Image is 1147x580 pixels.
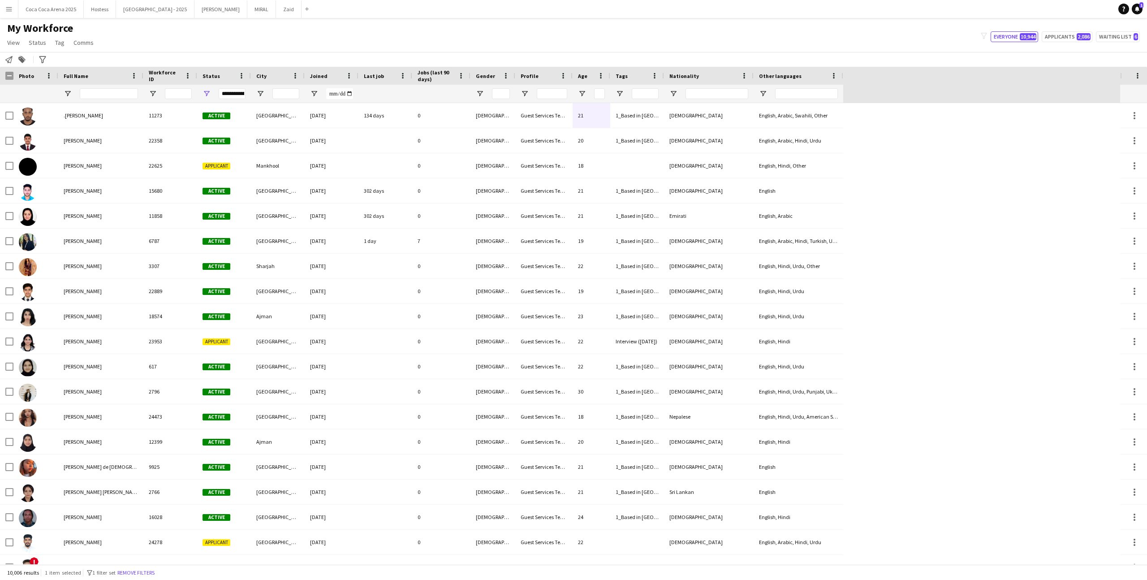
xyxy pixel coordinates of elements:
[669,73,699,79] span: Nationality
[1132,4,1143,14] a: 1
[4,54,14,65] app-action-btn: Notify workforce
[664,329,754,354] div: [DEMOGRAPHIC_DATA]
[573,505,610,529] div: 24
[251,530,305,554] div: [GEOGRAPHIC_DATA]
[470,354,515,379] div: [DEMOGRAPHIC_DATA]
[305,103,358,128] div: [DATE]
[19,283,37,301] img: Aahil Anwar
[594,88,605,99] input: Age Filter Input
[754,229,843,253] div: English, Arabic, Hindi, Turkish, Urdu
[412,304,470,329] div: 0
[515,304,573,329] div: Guest Services Team
[7,39,20,47] span: View
[4,37,23,48] a: View
[305,454,358,479] div: [DATE]
[515,354,573,379] div: Guest Services Team
[578,73,587,79] span: Age
[251,279,305,303] div: [GEOGRAPHIC_DATA]
[305,203,358,228] div: [DATE]
[412,279,470,303] div: 0
[470,404,515,429] div: [DEMOGRAPHIC_DATA]
[664,530,754,554] div: [DEMOGRAPHIC_DATA]
[305,279,358,303] div: [DATE]
[29,39,46,47] span: Status
[610,379,664,404] div: 1_Based in [GEOGRAPHIC_DATA], 2_English Level = 2/3 Good
[664,128,754,153] div: [DEMOGRAPHIC_DATA]
[412,454,470,479] div: 0
[1134,33,1138,40] span: 6
[610,254,664,278] div: 1_Based in [GEOGRAPHIC_DATA]/[GEOGRAPHIC_DATA]/Ajman, 2_English Level = 3/3 Excellent
[64,137,102,144] span: [PERSON_NAME]
[537,88,567,99] input: Profile Filter Input
[412,329,470,354] div: 0
[476,73,495,79] span: Gender
[573,128,610,153] div: 20
[143,429,197,454] div: 12399
[73,39,94,47] span: Comms
[573,254,610,278] div: 22
[470,480,515,504] div: [DEMOGRAPHIC_DATA]
[203,73,220,79] span: Status
[573,229,610,253] div: 19
[754,480,843,504] div: English
[669,90,677,98] button: Open Filter Menu
[686,88,748,99] input: Nationality Filter Input
[143,153,197,178] div: 22625
[515,153,573,178] div: Guest Services Team
[515,279,573,303] div: Guest Services Team
[256,73,267,79] span: City
[251,128,305,153] div: [GEOGRAPHIC_DATA]
[664,103,754,128] div: [DEMOGRAPHIC_DATA]
[412,153,470,178] div: 0
[64,438,102,445] span: [PERSON_NAME]
[19,73,34,79] span: Photo
[358,203,412,228] div: 302 days
[251,354,305,379] div: [GEOGRAPHIC_DATA]
[515,329,573,354] div: Guest Services Team
[143,178,197,203] div: 15680
[412,505,470,529] div: 0
[754,555,843,580] div: English, Arabic
[754,279,843,303] div: English, Hindi, Urdu
[70,37,97,48] a: Comms
[515,404,573,429] div: Guest Services Team
[610,178,664,203] div: 1_Based in [GEOGRAPHIC_DATA], 2_English Level = 2/3 Good
[143,128,197,153] div: 22358
[203,364,230,370] span: Active
[418,69,454,82] span: Jobs (last 90 days)
[143,505,197,529] div: 16028
[64,413,102,420] span: [PERSON_NAME]
[256,90,264,98] button: Open Filter Menu
[664,429,754,454] div: [DEMOGRAPHIC_DATA]
[610,555,664,580] div: 1_Based in [GEOGRAPHIC_DATA], 2_English Level = 3/3 Excellent
[203,163,230,169] span: Applicant
[412,404,470,429] div: 0
[664,379,754,404] div: [DEMOGRAPHIC_DATA]
[470,555,515,580] div: [DEMOGRAPHIC_DATA]
[37,54,48,65] app-action-btn: Advanced filters
[251,153,305,178] div: Mankhool
[143,354,197,379] div: 617
[25,37,50,48] a: Status
[19,384,37,402] img: Aaisha Razaq
[1096,31,1140,42] button: Waiting list6
[521,73,539,79] span: Profile
[203,138,230,144] span: Active
[305,329,358,354] div: [DATE]
[610,279,664,303] div: 1_Based in [GEOGRAPHIC_DATA]/[GEOGRAPHIC_DATA]/Ajman, 2_English Level = 3/3 Excellent
[664,254,754,278] div: [DEMOGRAPHIC_DATA]
[470,429,515,454] div: [DEMOGRAPHIC_DATA]
[573,530,610,554] div: 22
[664,279,754,303] div: [DEMOGRAPHIC_DATA]
[754,404,843,429] div: English, Hindi, Urdu, American Sign Language, Other
[754,203,843,228] div: English, Arabic
[143,454,197,479] div: 9925
[610,354,664,379] div: 1_Based in [GEOGRAPHIC_DATA], 2_English Level = 3/3 Excellent
[412,429,470,454] div: 0
[305,229,358,253] div: [DATE]
[19,333,37,351] img: Aaira Nadeem
[754,505,843,529] div: English, Hindi
[754,304,843,329] div: English, Hindi, Urdu
[194,0,247,18] button: [PERSON_NAME]
[143,254,197,278] div: 3307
